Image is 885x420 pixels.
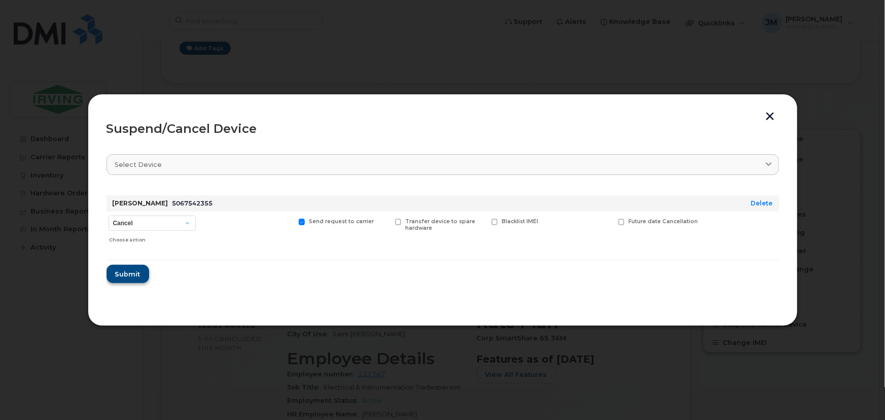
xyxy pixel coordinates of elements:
span: Send request to carrier [309,218,374,225]
span: Transfer device to spare hardware [405,218,475,231]
input: Future date Cancellation [606,219,611,224]
span: Select device [115,160,162,169]
span: Future date Cancellation [628,218,698,225]
div: Choose action [109,232,195,244]
strong: [PERSON_NAME] [113,199,168,207]
span: Blacklist IMEI [502,218,538,225]
a: Delete [751,199,773,207]
a: Select device [107,154,779,175]
input: Send request to carrier [287,219,292,224]
input: Blacklist IMEI [479,219,484,224]
div: Suspend/Cancel Device [107,123,779,135]
span: 5067542355 [172,199,213,207]
input: Transfer device to spare hardware [383,219,388,224]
